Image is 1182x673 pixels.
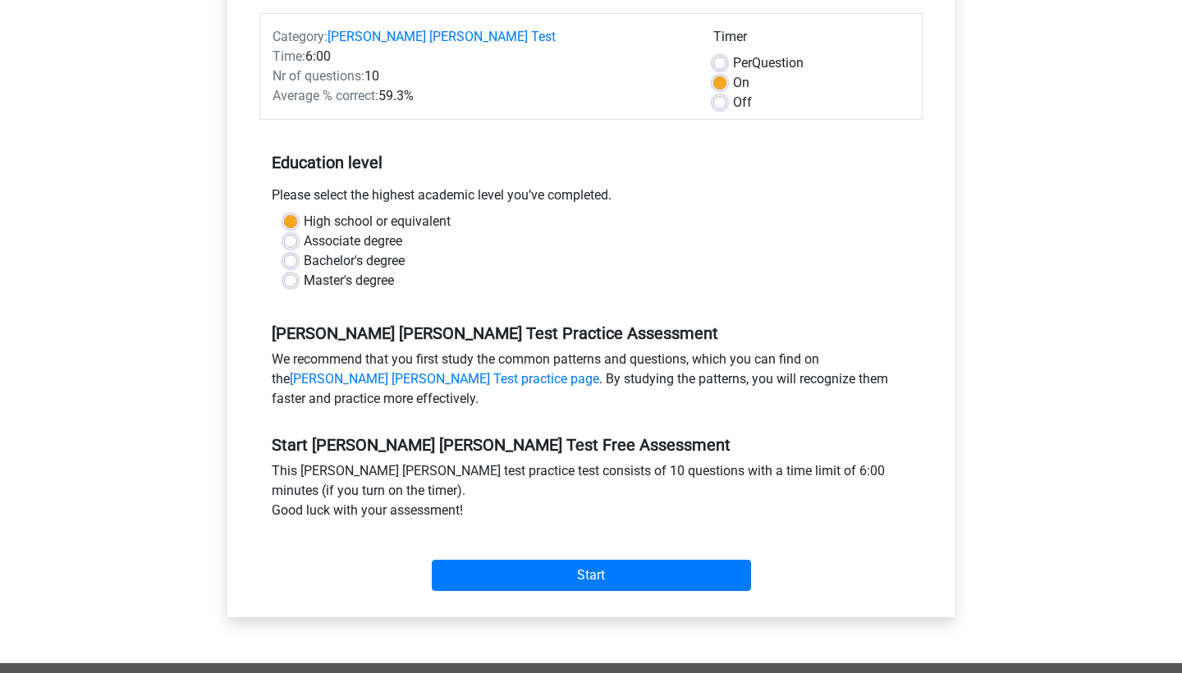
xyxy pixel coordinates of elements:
span: Nr of questions: [273,68,364,84]
span: Average % correct: [273,88,378,103]
input: Start [432,560,751,591]
div: 10 [260,66,701,86]
label: Master's degree [304,271,394,291]
div: Please select the highest academic level you’ve completed. [259,185,923,212]
label: High school or equivalent [304,212,451,231]
a: [PERSON_NAME] [PERSON_NAME] Test practice page [290,371,599,387]
div: We recommend that you first study the common patterns and questions, which you can find on the . ... [259,350,923,415]
span: Time: [273,48,305,64]
div: 6:00 [260,47,701,66]
div: This [PERSON_NAME] [PERSON_NAME] test practice test consists of 10 questions with a time limit of... [259,461,923,527]
span: Per [733,55,752,71]
span: Category: [273,29,328,44]
div: 59.3% [260,86,701,106]
label: Question [733,53,804,73]
label: On [733,73,749,93]
h5: Start [PERSON_NAME] [PERSON_NAME] Test Free Assessment [272,435,910,455]
div: Timer [713,27,909,53]
label: Bachelor's degree [304,251,405,271]
h5: Education level [272,146,910,179]
label: Off [733,93,752,112]
a: [PERSON_NAME] [PERSON_NAME] Test [328,29,556,44]
label: Associate degree [304,231,402,251]
h5: [PERSON_NAME] [PERSON_NAME] Test Practice Assessment [272,323,910,343]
